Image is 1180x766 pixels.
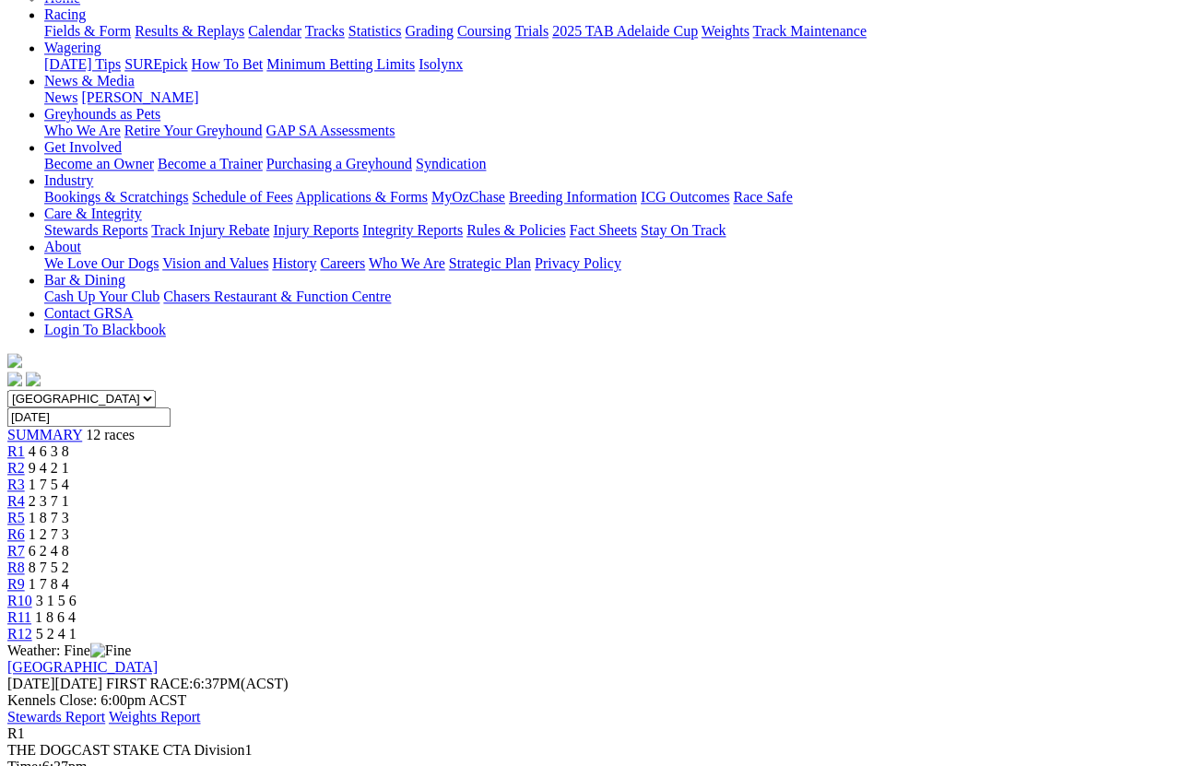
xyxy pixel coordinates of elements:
a: Stewards Report [7,709,105,725]
a: History [272,255,316,271]
span: 1 8 7 3 [29,510,69,525]
a: GAP SA Assessments [266,123,395,138]
a: Purchasing a Greyhound [266,156,412,171]
span: R9 [7,576,25,592]
a: Results & Replays [135,23,244,39]
span: [DATE] [7,676,102,691]
span: 1 7 8 4 [29,576,69,592]
div: About [44,255,1173,272]
a: R5 [7,510,25,525]
input: Select date [7,407,171,427]
a: Integrity Reports [362,222,463,238]
a: Become an Owner [44,156,154,171]
div: Industry [44,189,1173,206]
div: Care & Integrity [44,222,1173,239]
a: Trials [514,23,549,39]
a: Weights [702,23,749,39]
span: 12 races [86,427,135,442]
a: Stay On Track [641,222,726,238]
a: Bookings & Scratchings [44,189,188,205]
a: MyOzChase [431,189,505,205]
a: R12 [7,626,32,642]
a: R11 [7,609,31,625]
a: Vision and Values [162,255,268,271]
a: Isolynx [419,56,463,72]
a: Cash Up Your Club [44,289,159,304]
a: Become a Trainer [158,156,263,171]
a: Coursing [457,23,512,39]
span: [DATE] [7,676,55,691]
div: Get Involved [44,156,1173,172]
a: Calendar [248,23,301,39]
a: We Love Our Dogs [44,255,159,271]
a: [PERSON_NAME] [81,89,198,105]
a: R2 [7,460,25,476]
a: Grading [406,23,454,39]
a: R6 [7,526,25,542]
span: 8 7 5 2 [29,560,69,575]
a: Bar & Dining [44,272,125,288]
a: How To Bet [192,56,264,72]
a: Tracks [305,23,345,39]
a: R4 [7,493,25,509]
a: Retire Your Greyhound [124,123,263,138]
img: Fine [90,642,131,659]
span: R1 [7,725,25,741]
a: 2025 TAB Adelaide Cup [552,23,698,39]
a: Privacy Policy [535,255,621,271]
a: News & Media [44,73,135,88]
a: Contact GRSA [44,305,133,321]
a: SUREpick [124,56,187,72]
a: News [44,89,77,105]
a: Who We Are [44,123,121,138]
a: Track Injury Rebate [151,222,269,238]
a: Get Involved [44,139,122,155]
span: 1 7 5 4 [29,477,69,492]
span: FIRST RACE: [106,676,193,691]
a: Race Safe [733,189,792,205]
a: R10 [7,593,32,608]
a: Greyhounds as Pets [44,106,160,122]
a: R3 [7,477,25,492]
a: Injury Reports [273,222,359,238]
div: THE DOGCAST STAKE CTA Division1 [7,742,1173,759]
a: [DATE] Tips [44,56,121,72]
a: [GEOGRAPHIC_DATA] [7,659,158,675]
a: Strategic Plan [449,255,531,271]
a: Weights Report [109,709,201,725]
a: Fact Sheets [570,222,637,238]
span: 2 3 7 1 [29,493,69,509]
span: 3 1 5 6 [36,593,77,608]
span: R7 [7,543,25,559]
a: Wagering [44,40,101,55]
img: twitter.svg [26,371,41,386]
span: 9 4 2 1 [29,460,69,476]
div: Wagering [44,56,1173,73]
a: SUMMARY [7,427,82,442]
span: 1 8 6 4 [35,609,76,625]
span: 1 2 7 3 [29,526,69,542]
a: Careers [320,255,365,271]
a: Breeding Information [509,189,637,205]
a: Care & Integrity [44,206,142,221]
a: Schedule of Fees [192,189,292,205]
div: Bar & Dining [44,289,1173,305]
span: 5 2 4 1 [36,626,77,642]
img: facebook.svg [7,371,22,386]
a: Syndication [416,156,486,171]
a: R1 [7,443,25,459]
img: logo-grsa-white.png [7,353,22,368]
a: Minimum Betting Limits [266,56,415,72]
a: Industry [44,172,93,188]
a: Applications & Forms [296,189,428,205]
div: News & Media [44,89,1173,106]
div: Kennels Close: 6:00pm ACST [7,692,1173,709]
